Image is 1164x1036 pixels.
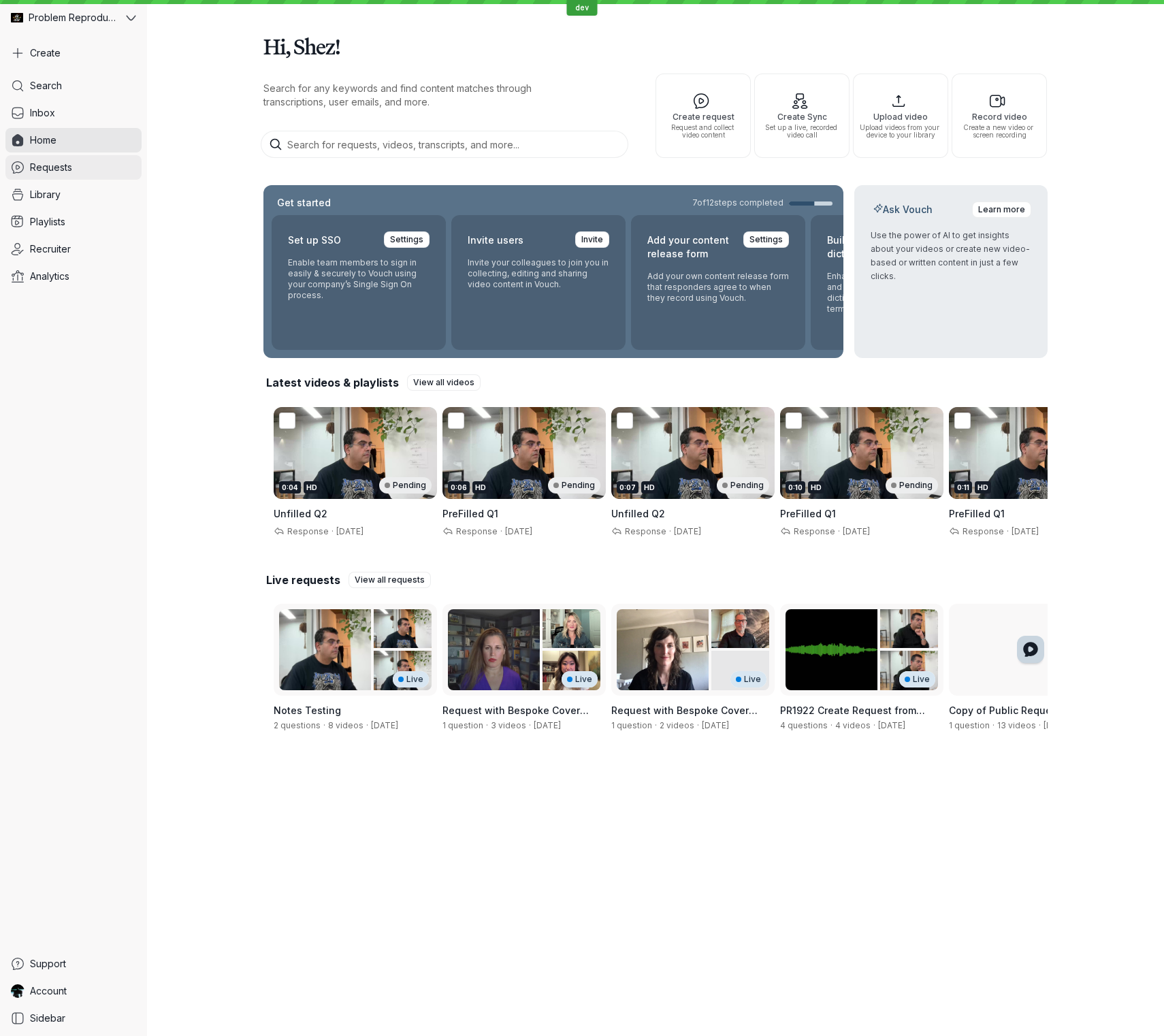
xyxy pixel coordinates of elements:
span: 7 of 12 steps completed [692,197,783,208]
span: · [835,526,843,537]
h1: Hi, Shez! [263,27,1048,65]
a: Home [5,128,142,152]
div: 0:06 [448,481,470,493]
a: Shez Katrak avatarAccount [5,979,142,1003]
span: Playlists [30,215,65,229]
span: Unfilled Q2 [611,508,665,519]
span: Created by Shez Katrak [878,720,905,730]
span: [DATE] [336,526,363,536]
span: View all videos [413,376,474,389]
span: Search [30,79,62,93]
span: PreFilled Q1 [780,508,836,519]
span: Notes Testing [274,705,341,716]
div: Problem Reproductions [5,5,123,30]
span: · [828,720,835,731]
span: Request with Bespoke Cover Video and Message [442,705,589,730]
button: Record videoCreate a new video or screen recording [952,74,1047,158]
span: Response [960,526,1004,536]
button: Create SyncSet up a live, recorded video call [754,74,850,158]
span: 2 questions [274,720,321,730]
span: 1 question [949,720,990,730]
input: Search for requests, videos, transcripts, and more... [261,131,628,158]
span: 8 videos [328,720,363,730]
span: Unfilled Q2 [274,508,327,519]
span: · [694,720,702,731]
span: Support [30,957,66,971]
div: 0:11 [954,481,972,493]
button: Create requestRequest and collect video content [656,74,751,158]
span: 4 questions [780,720,828,730]
span: Created by Shez Katrak [1044,720,1071,730]
span: Response [285,526,329,536]
span: · [329,526,336,537]
div: 0:07 [617,481,638,493]
div: HD [808,481,824,493]
a: Analytics [5,264,142,289]
span: Request and collect video content [662,124,745,139]
span: Response [622,526,666,536]
span: 1 question [442,720,483,730]
span: Settings [749,233,783,246]
span: Analytics [30,270,69,283]
span: PreFilled Q1 [442,508,498,519]
span: · [666,526,674,537]
span: Response [791,526,835,536]
h2: Live requests [266,572,340,587]
div: 0:10 [786,481,805,493]
img: Shez Katrak avatar [11,984,25,998]
div: HD [975,481,991,493]
p: Add your own content release form that responders agree to when they record using Vouch. [647,271,789,304]
span: Upload video [859,112,942,121]
span: Request with Bespoke Cover Message Only [611,705,758,730]
a: Recruiter [5,237,142,261]
p: Enhance automated transcriptions and captions by customizing the dictionary with words, names and... [827,271,969,314]
a: Inbox [5,101,142,125]
span: Create Sync [760,112,843,121]
span: · [526,720,534,731]
h2: Build custom dictionary [827,231,915,263]
span: · [498,526,505,537]
a: View all videos [407,374,481,391]
img: Problem Reproductions avatar [11,12,23,24]
h2: Add your content release form [647,231,735,263]
h2: Get started [274,196,334,210]
span: Created by Shez Katrak [702,720,729,730]
button: Upload videoUpload videos from your device to your library [853,74,948,158]
a: 7of12steps completed [692,197,832,208]
div: Pending [379,477,432,493]
span: Set up a live, recorded video call [760,124,843,139]
span: 1 question [611,720,652,730]
span: Created by Shez Katrak [534,720,561,730]
span: Upload videos from your device to your library [859,124,942,139]
span: Create a new video or screen recording [958,124,1041,139]
span: Account [30,984,67,998]
span: [DATE] [1012,526,1039,536]
div: HD [304,481,320,493]
div: HD [472,481,489,493]
span: Create request [662,112,745,121]
a: View all requests [349,572,431,588]
button: Create [5,41,142,65]
div: HD [641,481,658,493]
span: View all requests [355,573,425,587]
a: Sidebar [5,1006,142,1031]
span: Copy of Public Request [949,705,1061,716]
span: Settings [390,233,423,246]
div: Pending [886,477,938,493]
a: Library [5,182,142,207]
span: Create [30,46,61,60]
p: Invite your colleagues to join you in collecting, editing and sharing video content in Vouch. [468,257,609,290]
span: [DATE] [505,526,532,536]
h2: Ask Vouch [871,203,935,216]
p: Search for any keywords and find content matches through transcriptions, user emails, and more. [263,82,590,109]
span: Sidebar [30,1011,65,1025]
p: Use the power of AI to get insights about your videos or create new video-based or written conten... [871,229,1031,283]
span: · [363,720,371,731]
span: Created by Dev Problem Reproduction [371,720,398,730]
a: Search [5,74,142,98]
span: PreFilled Q1 [949,508,1005,519]
h3: Request with Bespoke Cover Message Only [611,704,775,717]
h2: Set up SSO [288,231,341,249]
span: Response [453,526,498,536]
span: Invite [581,233,603,246]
